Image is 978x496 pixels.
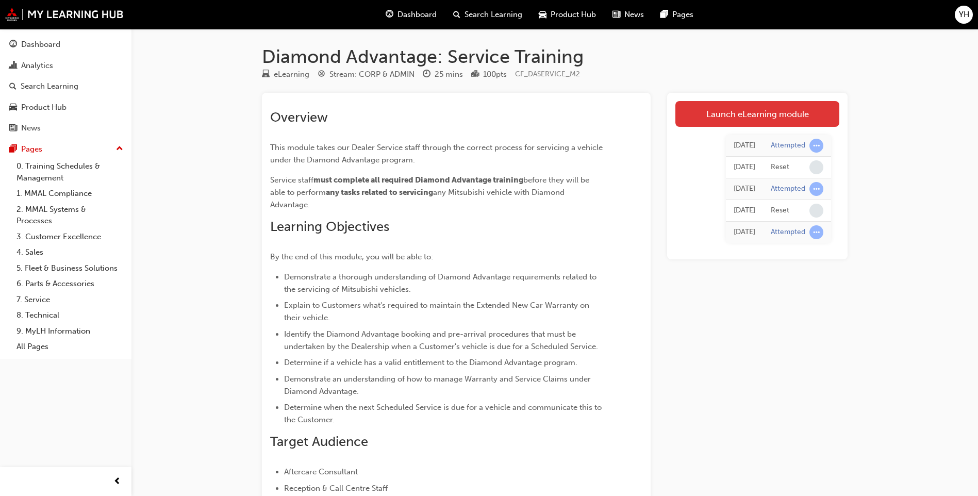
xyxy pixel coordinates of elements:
[672,9,693,21] span: Pages
[270,188,567,209] span: any Mitsubishi vehicle with Diamond Advantage.
[4,77,127,96] a: Search Learning
[12,276,127,292] a: 6. Parts & Accessories
[652,4,702,25] a: pages-iconPages
[955,6,973,24] button: YH
[675,101,839,127] a: Launch eLearning module
[116,142,123,156] span: up-icon
[21,39,60,51] div: Dashboard
[21,80,78,92] div: Search Learning
[435,69,463,80] div: 25 mins
[734,161,755,173] div: Wed Aug 20 2025 13:21:37 GMT+0930 (Australian Central Standard Time)
[551,9,596,21] span: Product Hub
[4,140,127,159] button: Pages
[9,103,17,112] span: car-icon
[262,68,309,81] div: Type
[377,4,445,25] a: guage-iconDashboard
[21,60,53,72] div: Analytics
[12,244,127,260] a: 4. Sales
[471,68,507,81] div: Points
[771,184,805,194] div: Attempted
[453,8,460,21] span: search-icon
[771,141,805,151] div: Attempted
[12,202,127,229] a: 2. MMAL Systems & Processes
[4,119,127,138] a: News
[318,70,325,79] span: target-icon
[113,475,121,488] span: prev-icon
[326,188,433,197] span: any tasks related to servicing
[612,8,620,21] span: news-icon
[734,226,755,238] div: Wed Nov 06 2024 13:09:13 GMT+1030 (Australian Central Daylight Time)
[270,175,591,197] span: before they will be able to perform
[5,8,124,21] img: mmal
[4,98,127,117] a: Product Hub
[809,160,823,174] span: learningRecordVerb_NONE-icon
[734,205,755,217] div: Wed Nov 06 2024 16:57:42 GMT+1030 (Australian Central Daylight Time)
[318,68,415,81] div: Stream
[604,4,652,25] a: news-iconNews
[660,8,668,21] span: pages-icon
[809,139,823,153] span: learningRecordVerb_ATTEMPT-icon
[12,260,127,276] a: 5. Fleet & Business Solutions
[809,204,823,218] span: learningRecordVerb_NONE-icon
[21,102,67,113] div: Product Hub
[284,272,599,294] span: Demonstrate a thorough understanding of Diamond Advantage requirements related to the servicing o...
[386,8,393,21] span: guage-icon
[809,225,823,239] span: learningRecordVerb_ATTEMPT-icon
[12,323,127,339] a: 9. MyLH Information
[9,124,17,133] span: news-icon
[274,69,309,80] div: eLearning
[270,219,389,235] span: Learning Objectives
[284,374,593,396] span: Demonstrate an understanding of how to manage Warranty and Service Claims under Diamond Advantage.
[270,143,605,164] span: This module takes our Dealer Service staff through the correct process for servicing a vehicle un...
[284,358,577,367] span: Determine if a vehicle has a valid entitlement to the Diamond Advantage program.
[284,467,358,476] span: Aftercare Consultant
[270,252,433,261] span: By the end of this module, you will be able to:
[771,206,789,216] div: Reset
[445,4,531,25] a: search-iconSearch Learning
[262,45,848,68] h1: Diamond Advantage: Service Training
[4,35,127,54] a: Dashboard
[771,162,789,172] div: Reset
[624,9,644,21] span: News
[12,307,127,323] a: 8. Technical
[284,403,604,424] span: Determine when the next Scheduled Service is due for a vehicle and communicate this to the Customer.
[771,227,805,237] div: Attempted
[9,61,17,71] span: chart-icon
[21,143,42,155] div: Pages
[284,484,388,493] span: Reception & Call Centre Staff
[515,70,580,78] span: Learning resource code
[959,9,969,21] span: YH
[12,339,127,355] a: All Pages
[4,33,127,140] button: DashboardAnalyticsSearch LearningProduct HubNews
[397,9,437,21] span: Dashboard
[539,8,546,21] span: car-icon
[9,145,17,154] span: pages-icon
[12,229,127,245] a: 3. Customer Excellence
[270,109,328,125] span: Overview
[12,186,127,202] a: 1. MMAL Compliance
[483,69,507,80] div: 100 pts
[313,175,523,185] span: must complete all required Diamond Advantage training
[423,70,430,79] span: clock-icon
[21,122,41,134] div: News
[262,70,270,79] span: learningResourceType_ELEARNING-icon
[12,158,127,186] a: 0. Training Schedules & Management
[809,182,823,196] span: learningRecordVerb_ATTEMPT-icon
[9,82,16,91] span: search-icon
[465,9,522,21] span: Search Learning
[734,140,755,152] div: Wed Aug 20 2025 13:21:39 GMT+0930 (Australian Central Standard Time)
[4,56,127,75] a: Analytics
[284,301,591,322] span: Explain to Customers what's required to maintain the Extended New Car Warranty on their vehicle.
[9,40,17,49] span: guage-icon
[471,70,479,79] span: podium-icon
[270,175,313,185] span: Service staff
[734,183,755,195] div: Wed Nov 06 2024 16:57:43 GMT+1030 (Australian Central Daylight Time)
[531,4,604,25] a: car-iconProduct Hub
[270,434,368,450] span: Target Audience
[12,292,127,308] a: 7. Service
[284,329,598,351] span: Identify the Diamond Advantage booking and pre-arrival procedures that must be undertaken by the ...
[423,68,463,81] div: Duration
[329,69,415,80] div: Stream: CORP & ADMIN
